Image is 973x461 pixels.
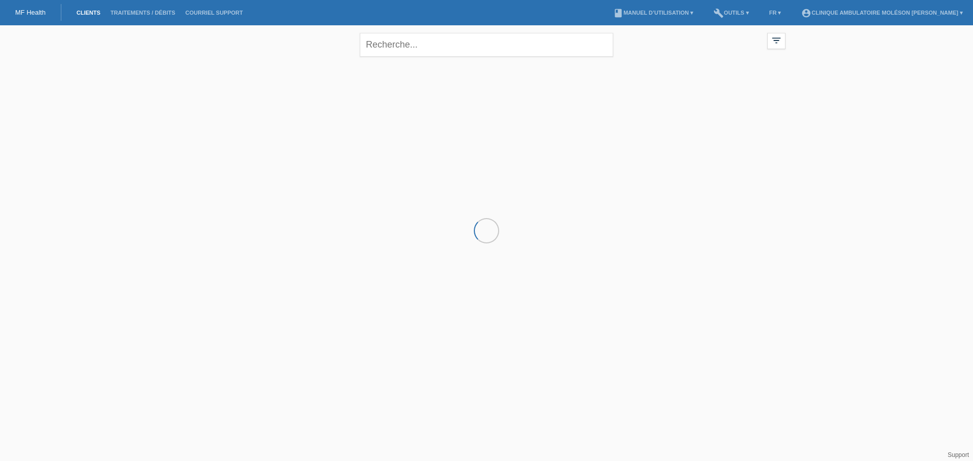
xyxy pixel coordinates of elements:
[801,8,811,18] i: account_circle
[708,10,754,16] a: buildOutils ▾
[796,10,968,16] a: account_circleClinique ambulatoire Moléson [PERSON_NAME] ▾
[764,10,787,16] a: FR ▾
[613,8,623,18] i: book
[71,10,105,16] a: Clients
[180,10,248,16] a: Courriel Support
[105,10,180,16] a: Traitements / débits
[714,8,724,18] i: build
[608,10,698,16] a: bookManuel d’utilisation ▾
[948,451,969,458] a: Support
[360,33,613,57] input: Recherche...
[15,9,46,16] a: MF Health
[771,35,782,46] i: filter_list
